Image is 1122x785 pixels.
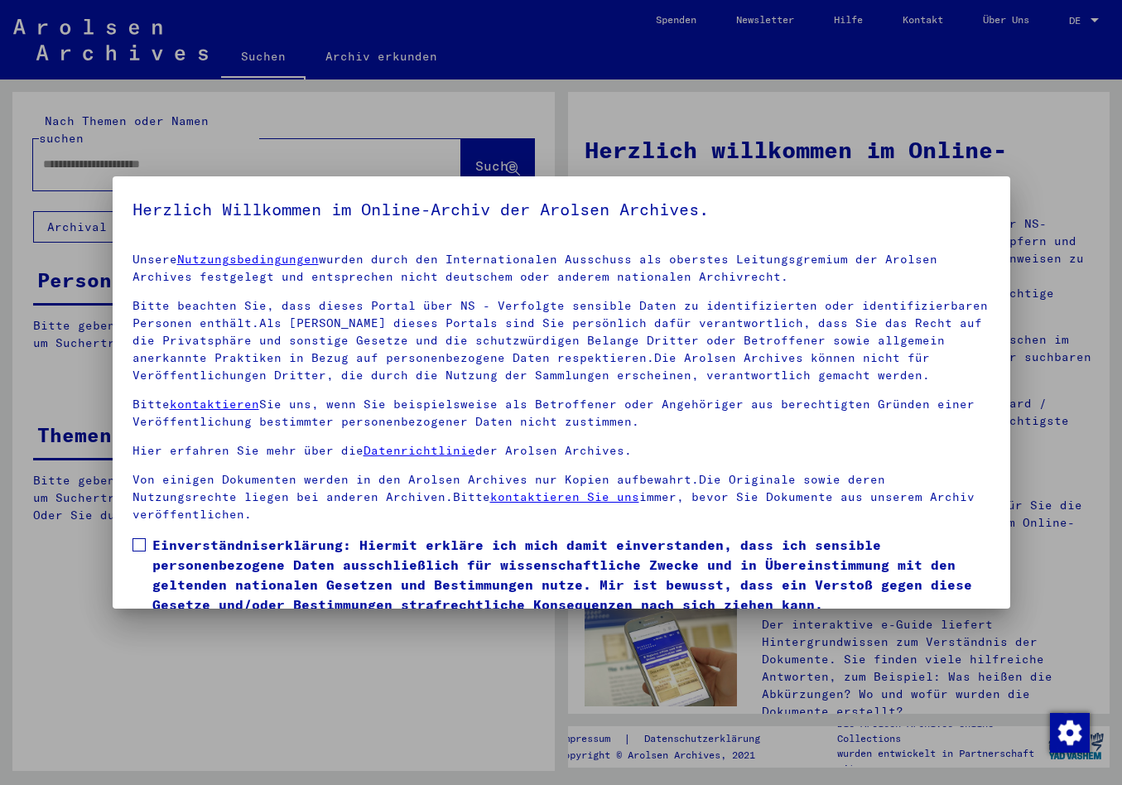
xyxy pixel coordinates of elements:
a: kontaktieren Sie uns [490,489,639,504]
img: Zustimmung ändern [1050,713,1090,753]
p: Bitte beachten Sie, dass dieses Portal über NS - Verfolgte sensible Daten zu identifizierten oder... [132,297,990,384]
span: Einverständniserklärung: Hiermit erkläre ich mich damit einverstanden, dass ich sensible personen... [152,535,990,614]
p: Hier erfahren Sie mehr über die der Arolsen Archives. [132,442,990,460]
h5: Herzlich Willkommen im Online-Archiv der Arolsen Archives. [132,196,990,223]
p: Bitte Sie uns, wenn Sie beispielsweise als Betroffener oder Angehöriger aus berechtigten Gründen ... [132,396,990,431]
div: Zustimmung ändern [1049,712,1089,752]
p: Unsere wurden durch den Internationalen Ausschuss als oberstes Leitungsgremium der Arolsen Archiv... [132,251,990,286]
p: Von einigen Dokumenten werden in den Arolsen Archives nur Kopien aufbewahrt.Die Originale sowie d... [132,471,990,523]
a: Nutzungsbedingungen [177,252,319,267]
a: Datenrichtlinie [364,443,475,458]
a: kontaktieren [170,397,259,412]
